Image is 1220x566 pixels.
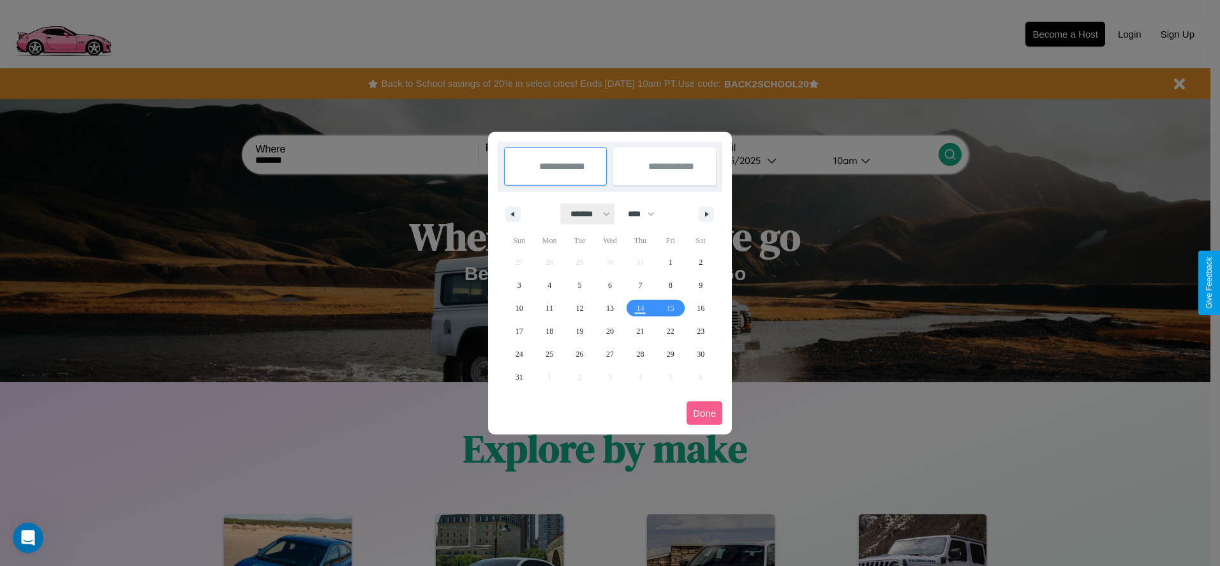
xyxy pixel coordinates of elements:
iframe: Intercom live chat [13,523,43,553]
button: 20 [595,320,625,343]
button: 28 [625,343,655,366]
span: Mon [534,230,564,251]
button: 7 [625,274,655,297]
button: 4 [534,274,564,297]
button: 26 [565,343,595,366]
span: 6 [608,274,612,297]
button: 3 [504,274,534,297]
span: 14 [636,297,644,320]
button: 16 [686,297,716,320]
span: Fri [655,230,685,251]
span: 17 [516,320,523,343]
span: 1 [669,251,673,274]
span: 3 [517,274,521,297]
span: 20 [606,320,614,343]
button: Done [687,401,722,425]
button: 18 [534,320,564,343]
span: 26 [576,343,584,366]
span: 25 [546,343,553,366]
span: 21 [636,320,644,343]
span: 9 [699,274,703,297]
button: 23 [686,320,716,343]
span: 16 [697,297,704,320]
button: 10 [504,297,534,320]
span: Sun [504,230,534,251]
button: 19 [565,320,595,343]
span: Tue [565,230,595,251]
span: Sat [686,230,716,251]
button: 31 [504,366,534,389]
button: 25 [534,343,564,366]
span: 31 [516,366,523,389]
span: 12 [576,297,584,320]
span: Wed [595,230,625,251]
span: 7 [638,274,642,297]
span: 29 [667,343,674,366]
button: 14 [625,297,655,320]
button: 29 [655,343,685,366]
div: Give Feedback [1205,257,1214,309]
span: 8 [669,274,673,297]
button: 9 [686,274,716,297]
button: 15 [655,297,685,320]
button: 24 [504,343,534,366]
span: 22 [667,320,674,343]
span: 10 [516,297,523,320]
span: Thu [625,230,655,251]
span: 24 [516,343,523,366]
span: 28 [636,343,644,366]
span: 27 [606,343,614,366]
button: 2 [686,251,716,274]
button: 27 [595,343,625,366]
button: 21 [625,320,655,343]
button: 12 [565,297,595,320]
button: 1 [655,251,685,274]
button: 5 [565,274,595,297]
span: 5 [578,274,582,297]
span: 11 [546,297,553,320]
button: 6 [595,274,625,297]
span: 30 [697,343,704,366]
button: 17 [504,320,534,343]
span: 19 [576,320,584,343]
button: 30 [686,343,716,366]
span: 2 [699,251,703,274]
span: 23 [697,320,704,343]
button: 22 [655,320,685,343]
button: 13 [595,297,625,320]
span: 13 [606,297,614,320]
span: 4 [547,274,551,297]
button: 11 [534,297,564,320]
button: 8 [655,274,685,297]
span: 18 [546,320,553,343]
span: 15 [667,297,674,320]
